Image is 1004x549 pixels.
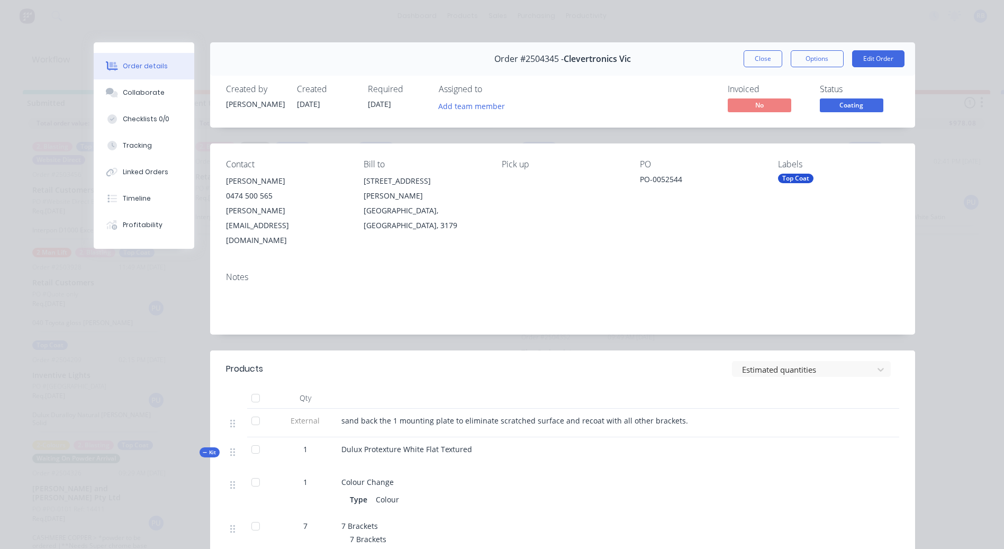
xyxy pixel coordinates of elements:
button: Checklists 0/0 [94,106,194,132]
span: [DATE] [297,99,320,109]
div: Linked Orders [123,167,168,177]
span: No [728,98,791,112]
span: Dulux Protexture White Flat Textured [341,444,472,454]
div: [PERSON_NAME][GEOGRAPHIC_DATA], [GEOGRAPHIC_DATA], 3179 [364,188,485,233]
button: Coating [820,98,883,114]
div: Timeline [123,194,151,203]
div: [PERSON_NAME]0474 500 565[PERSON_NAME][EMAIL_ADDRESS][DOMAIN_NAME] [226,174,347,248]
span: 7 Brackets [350,534,386,544]
button: Linked Orders [94,159,194,185]
div: Profitability [123,220,162,230]
div: [PERSON_NAME] [226,174,347,188]
div: Type [350,492,372,507]
span: 1 [303,476,307,488]
button: Timeline [94,185,194,212]
button: Edit Order [852,50,904,67]
div: Labels [778,159,899,169]
span: External [278,415,333,426]
div: 0474 500 565 [226,188,347,203]
span: Kit [203,448,216,456]
div: Contact [226,159,347,169]
div: Top Coat [778,174,813,183]
div: [PERSON_NAME][EMAIL_ADDRESS][DOMAIN_NAME] [226,203,347,248]
div: Status [820,84,899,94]
div: Collaborate [123,88,165,97]
span: 7 [303,520,307,532]
div: Assigned to [439,84,545,94]
button: Order details [94,53,194,79]
div: Products [226,363,263,375]
span: Coating [820,98,883,112]
div: Created [297,84,355,94]
div: Pick up [502,159,623,169]
button: Collaborate [94,79,194,106]
span: 7 Brackets [341,521,378,531]
button: Tracking [94,132,194,159]
div: Tracking [123,141,152,150]
button: Profitability [94,212,194,238]
div: PO-0052544 [640,174,761,188]
div: Colour [372,492,403,507]
div: [STREET_ADDRESS][PERSON_NAME][GEOGRAPHIC_DATA], [GEOGRAPHIC_DATA], 3179 [364,174,485,233]
div: [PERSON_NAME] [226,98,284,110]
span: 1 [303,444,307,455]
div: Order details [123,61,168,71]
button: Options [791,50,844,67]
span: Clevertronics Vic [564,54,631,64]
div: PO [640,159,761,169]
div: Invoiced [728,84,807,94]
span: [DATE] [368,99,391,109]
button: Close [744,50,782,67]
div: Notes [226,272,899,282]
span: Order #2504345 - [494,54,564,64]
div: Bill to [364,159,485,169]
button: Add team member [439,98,511,113]
div: Checklists 0/0 [123,114,169,124]
div: Required [368,84,426,94]
span: Colour Change [341,477,394,487]
div: Qty [274,388,337,409]
div: [STREET_ADDRESS] [364,174,485,188]
div: Created by [226,84,284,94]
button: Add team member [432,98,510,113]
span: sand back the 1 mounting plate to eliminate scratched surface and recoat with all other brackets. [341,416,688,426]
button: Kit [200,447,220,457]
